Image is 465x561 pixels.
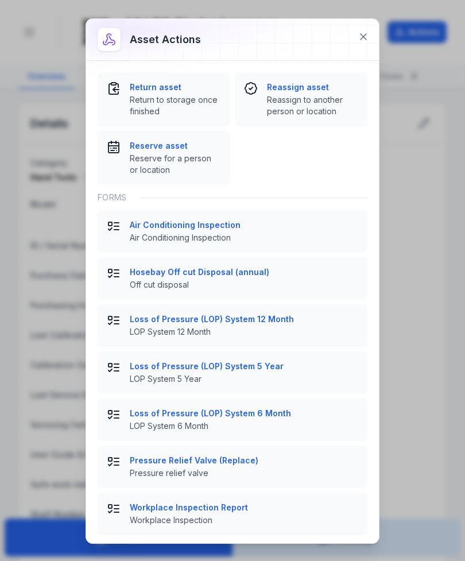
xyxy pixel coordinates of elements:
[130,279,358,291] span: Off cut disposal
[98,131,230,185] button: Reserve assetReserve for a person or location
[130,514,358,526] span: Workplace Inspection
[98,210,367,253] button: Air Conditioning InspectionAir Conditioning Inspection
[130,420,358,432] span: LOP System 6 Month
[267,82,358,93] strong: Reassign asset
[130,32,201,48] h3: Asset actions
[130,467,358,479] span: Pressure relief valve
[130,232,358,243] span: Air Conditioning Inspection
[98,446,367,488] button: Pressure Relief Valve (Replace)Pressure relief valve
[98,72,230,126] button: Return assetReturn to storage once finished
[98,304,367,347] button: Loss of Pressure (LOP) System 12 MonthLOP System 12 Month
[130,408,358,419] strong: Loss of Pressure (LOP) System 6 Month
[130,361,358,372] strong: Loss of Pressure (LOP) System 5 Year
[130,266,358,278] strong: Hosebay Off cut Disposal (annual)
[130,502,358,513] strong: Workplace Inspection Report
[130,219,358,231] strong: Air Conditioning Inspection
[130,82,221,93] strong: Return asset
[130,373,358,385] span: LOP System 5 Year
[130,94,221,117] span: Return to storage once finished
[130,153,221,176] span: Reserve for a person or location
[267,94,358,117] span: Reassign to another person or location
[235,72,367,126] button: Reassign assetReassign to another person or location
[98,257,367,300] button: Hosebay Off cut Disposal (annual)Off cut disposal
[98,398,367,441] button: Loss of Pressure (LOP) System 6 MonthLOP System 6 Month
[98,351,367,394] button: Loss of Pressure (LOP) System 5 YearLOP System 5 Year
[130,140,221,152] strong: Reserve asset
[130,455,358,466] strong: Pressure Relief Valve (Replace)
[98,493,367,535] button: Workplace Inspection ReportWorkplace Inspection
[130,326,358,338] span: LOP System 12 Month
[130,314,358,325] strong: Loss of Pressure (LOP) System 12 Month
[98,185,367,210] div: Forms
